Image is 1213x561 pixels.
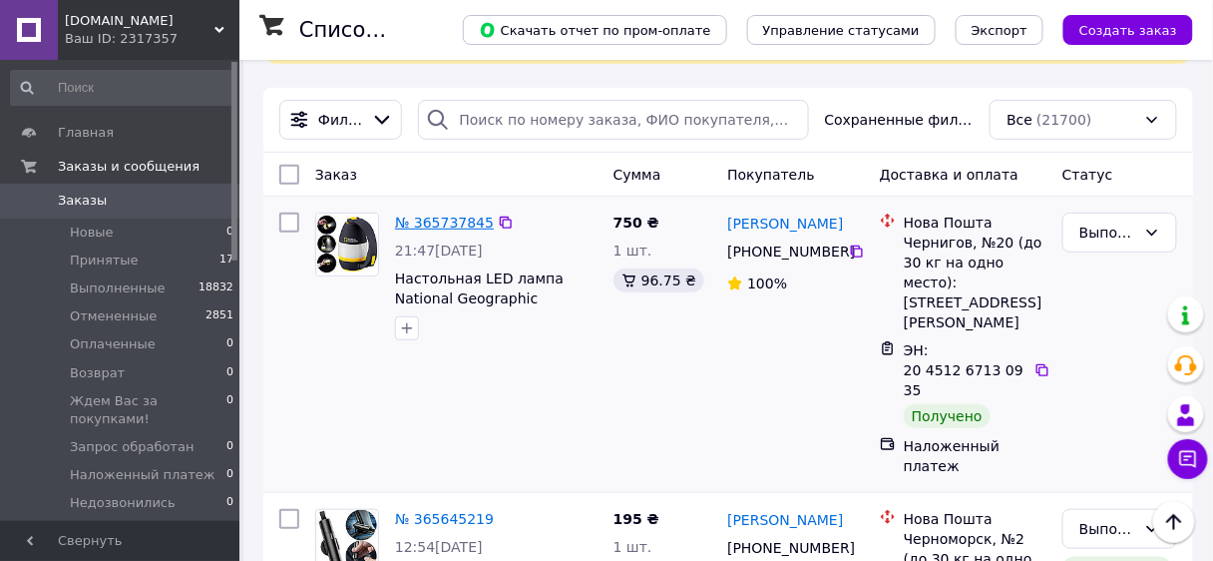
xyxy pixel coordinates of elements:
[1062,167,1113,183] span: Статус
[70,466,215,484] span: Наложенный платеж
[299,18,471,42] h1: Список заказов
[226,392,233,428] span: 0
[316,214,378,276] img: Фото товару
[315,167,357,183] span: Заказ
[226,494,233,512] span: 0
[747,276,787,291] span: 100%
[825,110,975,130] span: Сохраненные фильтры:
[395,243,483,259] span: 21:47[DATE]
[613,167,661,183] span: Сумма
[479,21,711,39] span: Скачать отчет по пром-оплате
[613,511,659,527] span: 195 ₴
[10,70,235,106] input: Поиск
[65,12,214,30] span: DATAKEY.COM.UA
[199,280,233,297] span: 18832
[418,100,808,140] input: Поиск по номеру заказа, ФИО покупателя, номеру телефона, Email, номеру накладной
[880,167,1018,183] span: Доставка и оплата
[70,252,139,270] span: Принятые
[70,224,114,242] span: Новые
[904,213,1046,233] div: Нова Пошта
[395,215,494,231] a: № 365737845
[1063,15,1193,45] button: Создать заказ
[226,466,233,484] span: 0
[1036,112,1091,128] span: (21700)
[70,494,176,512] span: Недозвонились
[1079,23,1177,38] span: Создать заказ
[395,271,564,346] a: Настольная LED лампа National Geographic Outdoor Lantern 3in1 (9182200)
[219,252,233,270] span: 17
[613,243,652,259] span: 1 шт.
[226,335,233,353] span: 0
[904,342,1023,398] span: ЭН: 20 4512 6713 0935
[1043,21,1193,37] a: Создать заказ
[1079,518,1136,540] div: Выполнен
[747,15,936,45] button: Управление статусами
[727,167,815,183] span: Покупатель
[1153,501,1195,543] button: Наверх
[763,23,920,38] span: Управление статусами
[70,438,194,456] span: Запрос обработан
[318,110,363,130] span: Фильтры
[58,158,200,176] span: Заказы и сообщения
[727,214,843,234] a: [PERSON_NAME]
[1168,439,1208,479] button: Чат с покупателем
[70,280,166,297] span: Выполненные
[1007,110,1032,130] span: Все
[70,392,226,428] span: Ждем Вас за покупками!
[1079,222,1136,244] div: Выполнен
[613,215,659,231] span: 750 ₴
[395,539,483,555] span: 12:54[DATE]
[956,15,1043,45] button: Экспорт
[315,213,379,277] a: Фото товару
[904,509,1046,529] div: Нова Пошта
[904,436,1046,476] div: Наложенный платеж
[613,269,704,292] div: 96.75 ₴
[463,15,727,45] button: Скачать отчет по пром-оплате
[727,510,843,530] a: [PERSON_NAME]
[70,364,125,382] span: Возврат
[65,30,239,48] div: Ваш ID: 2317357
[723,238,849,266] div: [PHONE_NUMBER]
[972,23,1027,38] span: Экспорт
[58,124,114,142] span: Главная
[395,511,494,527] a: № 365645219
[205,307,233,325] span: 2851
[226,438,233,456] span: 0
[613,539,652,555] span: 1 шт.
[70,335,156,353] span: Оплаченные
[226,364,233,382] span: 0
[70,307,157,325] span: Отмененные
[58,192,107,210] span: Заказы
[904,404,991,428] div: Получено
[226,224,233,242] span: 0
[904,233,1046,332] div: Чернигов, №20 (до 30 кг на одно место): [STREET_ADDRESS][PERSON_NAME]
